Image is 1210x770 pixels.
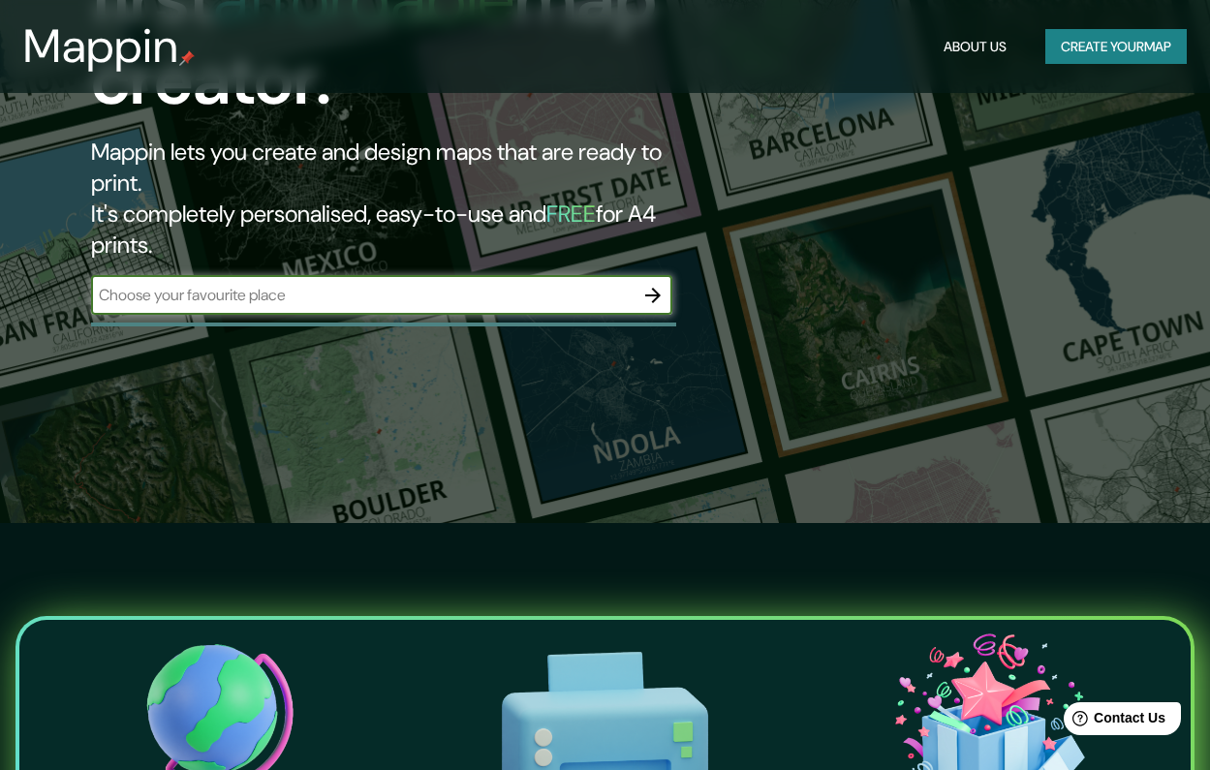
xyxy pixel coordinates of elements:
button: About Us [936,29,1014,65]
iframe: Help widget launcher [1038,694,1189,749]
h2: Mappin lets you create and design maps that are ready to print. It's completely personalised, eas... [91,137,697,261]
input: Choose your favourite place [91,284,634,306]
h5: FREE [546,199,596,229]
h3: Mappin [23,19,179,74]
img: mappin-pin [179,50,195,66]
button: Create yourmap [1045,29,1187,65]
